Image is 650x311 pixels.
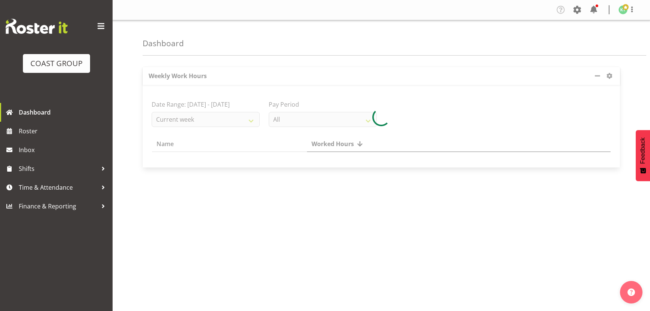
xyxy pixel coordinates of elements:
button: Feedback - Show survey [636,130,650,181]
span: Inbox [19,144,109,155]
h4: Dashboard [143,39,184,48]
img: help-xxl-2.png [627,288,635,296]
img: kade-tiatia1141.jpg [618,5,627,14]
div: COAST GROUP [30,58,83,69]
span: Shifts [19,163,98,174]
span: Dashboard [19,107,109,118]
span: Feedback [639,137,646,164]
span: Time & Attendance [19,182,98,193]
span: Finance & Reporting [19,201,98,212]
span: Roster [19,125,109,137]
img: Rosterit website logo [6,19,68,34]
